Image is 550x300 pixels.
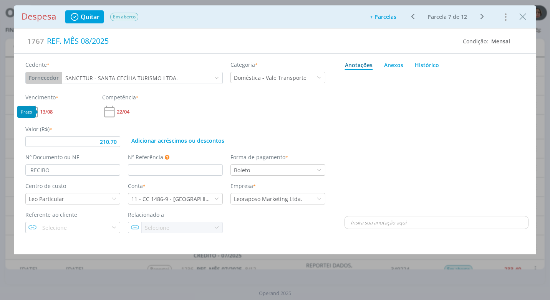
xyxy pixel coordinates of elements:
[234,195,304,203] div: Leoraposo Marketing Ltda.
[110,12,139,21] button: Em aberto
[231,74,308,82] div: Doméstica - Vale Transporte
[22,12,56,22] h1: Despesa
[365,12,401,22] button: + Parcelas
[131,195,214,203] div: 11 - CC 1486-9 - [GEOGRAPHIC_DATA]
[14,5,536,254] div: dialog
[110,13,138,21] span: Em aberto
[234,74,308,82] div: Doméstica - Vale Transporte
[491,38,510,45] span: Mensal
[230,182,256,190] label: Empresa
[25,153,79,161] label: Nº Documento ou NF
[81,14,99,20] span: Quitar
[44,33,457,49] div: REF. MÊS 08/2025
[128,136,228,145] button: Adicionar acréscimos ou descontos
[117,109,129,114] span: 22/04
[384,61,403,69] div: Anexos
[128,153,163,161] label: Nº Referência
[25,61,50,69] label: Cedente
[65,10,104,23] button: Quitar
[145,224,171,232] div: Selecione
[463,37,510,45] div: Condição:
[62,74,179,82] div: SANCETUR - SANTA CECÍLIA TURISMO LTDA.
[231,195,304,203] div: Leoraposo Marketing Ltda.
[128,211,164,219] label: Relacionado a
[17,106,36,118] div: Prazo
[414,58,439,70] a: Histórico
[102,93,139,101] label: Competência
[25,211,77,219] label: Referente ao cliente
[128,182,146,190] label: Conta
[39,224,68,232] div: Selecione
[27,36,44,46] span: 1767
[424,12,470,21] button: Parcela 7 de 12
[26,72,62,84] button: Fornecedor
[25,125,52,133] label: Valor (R$)
[65,74,179,82] div: SANCETUR - SANTA CECÍLIA TURISMO LTDA.
[25,93,58,101] label: Vencimento
[40,109,53,114] span: 13/08
[234,166,252,174] div: Boleto
[345,58,373,70] a: Anotações
[142,224,171,232] div: Selecione
[230,153,288,161] label: Forma de pagamento
[25,182,66,190] label: Centro de custo
[29,195,66,203] div: Leo Particular
[230,61,258,69] label: Categoria
[517,10,528,23] button: Close
[42,224,68,232] div: Selecione
[231,166,252,174] div: Boleto
[26,195,66,203] div: Leo Particular
[128,195,214,203] div: 11 - CC 1486-9 - SICOOB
